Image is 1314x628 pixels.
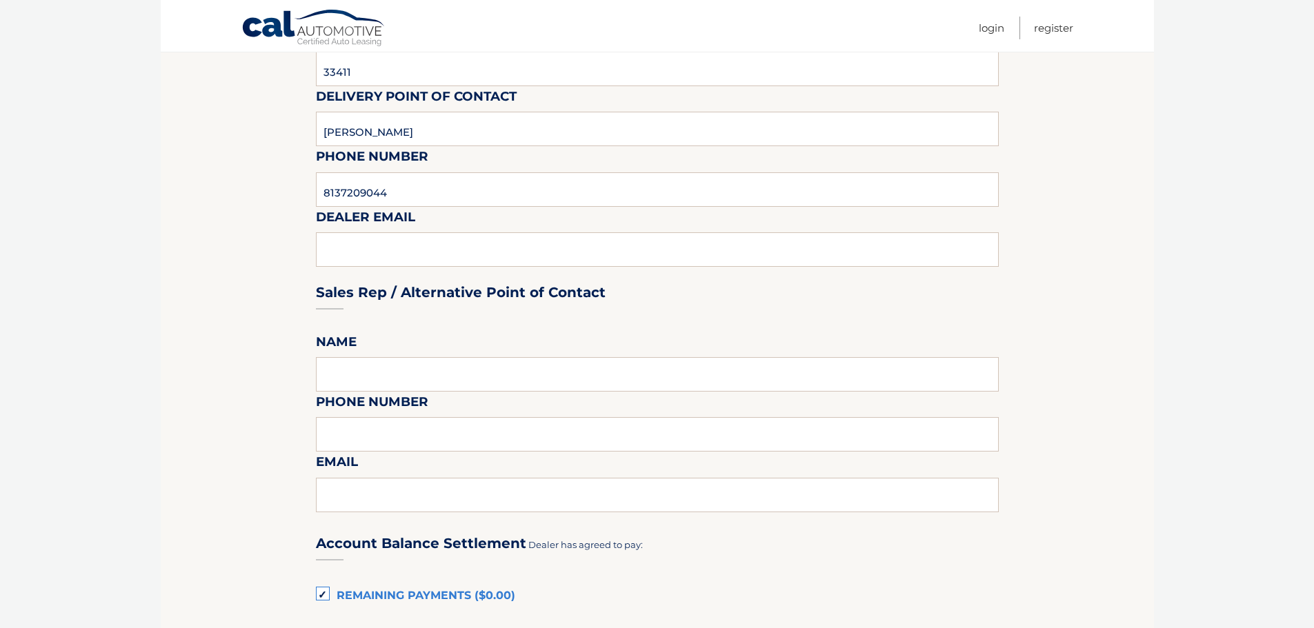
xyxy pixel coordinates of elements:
a: Login [979,17,1004,39]
label: Delivery Point of Contact [316,86,517,112]
span: Dealer has agreed to pay: [528,539,643,550]
a: Register [1034,17,1073,39]
h3: Sales Rep / Alternative Point of Contact [316,284,606,301]
label: Name [316,332,357,357]
label: Phone Number [316,392,428,417]
label: Phone Number [316,146,428,172]
label: Email [316,452,358,477]
label: Dealer Email [316,207,415,232]
a: Cal Automotive [241,9,386,49]
label: Remaining Payments ($0.00) [316,583,999,610]
h3: Account Balance Settlement [316,535,526,552]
